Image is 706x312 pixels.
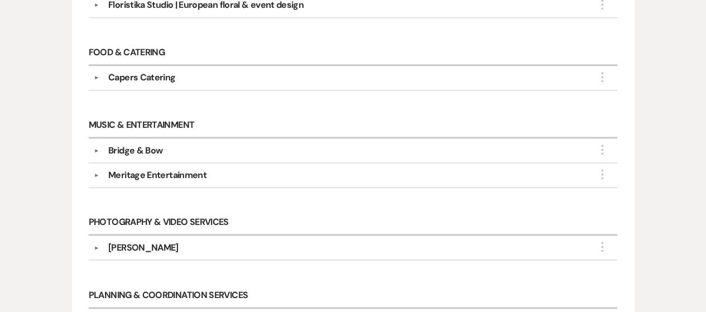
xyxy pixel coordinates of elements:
[108,169,206,182] div: Meritage Entertainment
[90,148,103,153] button: ▼
[108,144,162,157] div: Bridge & Bow
[108,241,179,255] div: [PERSON_NAME]
[89,211,618,236] h6: Photography & Video Services
[89,41,618,66] h6: Food & Catering
[90,2,103,8] button: ▼
[90,75,103,80] button: ▼
[89,114,618,138] h6: Music & Entertainment
[108,71,175,84] div: Capers Catering
[90,172,103,178] button: ▼
[90,245,103,251] button: ▼
[89,284,618,308] h6: Planning & Coordination Services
